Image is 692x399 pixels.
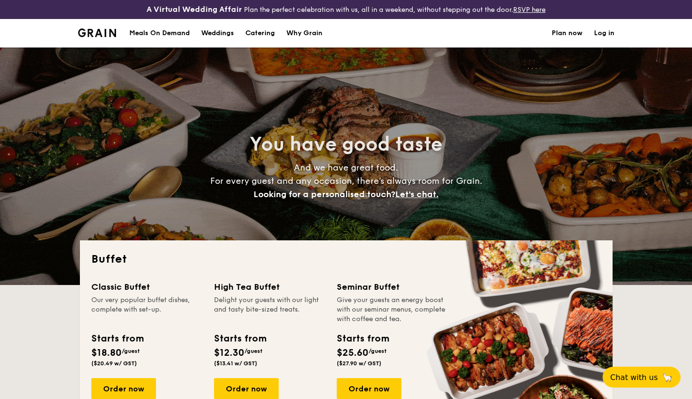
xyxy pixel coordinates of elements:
[337,295,448,324] div: Give your guests an energy boost with our seminar menus, complete with coffee and tea.
[369,348,387,354] span: /guest
[124,19,195,47] a: Meals On Demand
[245,19,275,47] h1: Catering
[91,332,143,346] div: Starts from
[91,295,203,324] div: Our very popular buffet dishes, complete with set-up.
[337,332,389,346] div: Starts from
[240,19,281,47] a: Catering
[214,295,325,324] div: Delight your guests with our light and tasty bite-sized treats.
[91,252,601,267] h2: Buffet
[337,378,401,399] div: Order now
[214,332,266,346] div: Starts from
[214,378,279,399] div: Order now
[214,360,257,367] span: ($13.41 w/ GST)
[286,19,322,47] div: Why Grain
[244,348,263,354] span: /guest
[146,4,242,15] h4: A Virtual Wedding Affair
[214,280,325,294] div: High Tea Buffet
[337,280,448,294] div: Seminar Buffet
[594,19,614,47] a: Log in
[610,373,658,382] span: Chat with us
[337,347,369,359] span: $25.60
[91,360,137,367] span: ($20.49 w/ GST)
[91,347,122,359] span: $18.80
[395,189,439,199] span: Let's chat.
[78,28,117,37] a: Logotype
[122,348,140,354] span: /guest
[603,367,681,388] button: Chat with us🦙
[337,360,381,367] span: ($27.90 w/ GST)
[91,378,156,399] div: Order now
[662,372,673,383] span: 🦙
[195,19,240,47] a: Weddings
[281,19,328,47] a: Why Grain
[513,6,546,14] a: RSVP here
[552,19,583,47] a: Plan now
[116,4,577,15] div: Plan the perfect celebration with us, all in a weekend, without stepping out the door.
[201,19,234,47] div: Weddings
[78,28,117,37] img: Grain
[91,280,203,294] div: Classic Buffet
[214,347,244,359] span: $12.30
[129,19,190,47] div: Meals On Demand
